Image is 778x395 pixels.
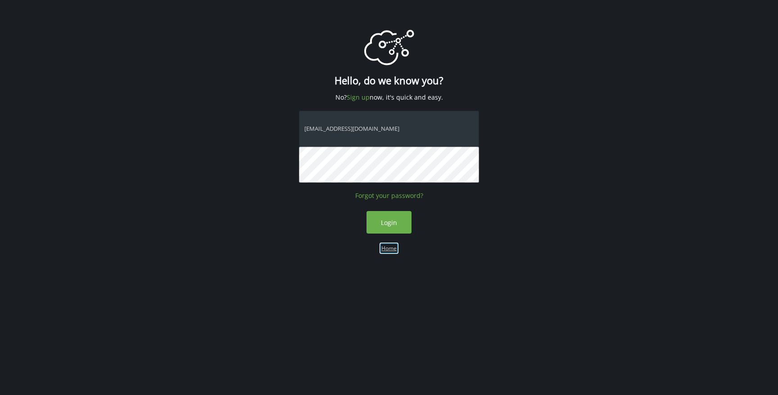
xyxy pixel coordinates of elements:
a: Home [381,244,397,252]
a: Forgot your password? [355,192,423,200]
input: Email [299,110,479,147]
button: Login [366,211,412,234]
span: No? now, it's quick and easy. [335,93,443,101]
span: Login [381,218,397,227]
h1: Hello, do we know you? [335,74,443,87]
a: Sign up [347,93,370,101]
